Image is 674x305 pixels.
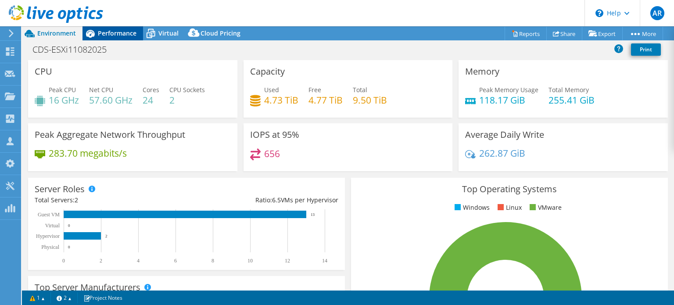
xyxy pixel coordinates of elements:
a: Export [582,27,623,40]
h4: 283.70 megabits/s [49,148,127,158]
text: 8 [212,258,214,264]
a: Project Notes [77,292,129,303]
h3: Top Operating Systems [358,184,661,194]
span: Total [353,86,367,94]
text: Physical [41,244,59,250]
span: Virtual [158,29,179,37]
h1: CDS-ESXi11082025 [29,45,120,54]
h4: 57.60 GHz [89,95,133,105]
a: More [622,27,663,40]
span: Free [308,86,321,94]
text: 14 [322,258,327,264]
span: Environment [37,29,76,37]
span: CPU Sockets [169,86,205,94]
h4: 4.77 TiB [308,95,343,105]
span: Total Memory [549,86,589,94]
span: Peak CPU [49,86,76,94]
h3: IOPS at 95% [250,130,299,140]
h3: CPU [35,67,52,76]
text: 2 [105,234,108,238]
span: Cores [143,86,159,94]
div: Total Servers: [35,195,186,205]
text: 13 [311,212,315,217]
h3: Memory [465,67,499,76]
text: Virtual [45,222,60,229]
text: 2 [100,258,102,264]
h3: Average Daily Write [465,130,544,140]
li: Windows [452,203,490,212]
h3: Capacity [250,67,285,76]
a: 1 [24,292,51,303]
li: Linux [495,203,522,212]
text: 0 [68,223,70,228]
h4: 16 GHz [49,95,79,105]
span: Peak Memory Usage [479,86,538,94]
text: 12 [285,258,290,264]
h4: 262.87 GiB [479,148,525,158]
text: 10 [247,258,253,264]
h3: Peak Aggregate Network Throughput [35,130,185,140]
span: Used [264,86,279,94]
div: Ratio: VMs per Hypervisor [186,195,338,205]
a: Reports [505,27,547,40]
text: 0 [62,258,65,264]
a: Print [631,43,661,56]
span: 2 [75,196,78,204]
span: AR [650,6,664,20]
span: Cloud Pricing [201,29,240,37]
text: Hypervisor [36,233,60,239]
span: Net CPU [89,86,113,94]
h3: Top Server Manufacturers [35,283,140,292]
h4: 118.17 GiB [479,95,538,105]
h3: Server Roles [35,184,85,194]
span: 6.5 [272,196,281,204]
h4: 4.73 TiB [264,95,298,105]
h4: 24 [143,95,159,105]
text: Guest VM [38,212,60,218]
li: VMware [527,203,562,212]
a: 2 [50,292,78,303]
text: 4 [137,258,140,264]
h4: 656 [264,149,280,158]
text: 6 [174,258,177,264]
text: 0 [68,245,70,249]
a: Share [546,27,582,40]
h4: 2 [169,95,205,105]
svg: \n [595,9,603,17]
span: Performance [98,29,136,37]
h4: 255.41 GiB [549,95,595,105]
h4: 9.50 TiB [353,95,387,105]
